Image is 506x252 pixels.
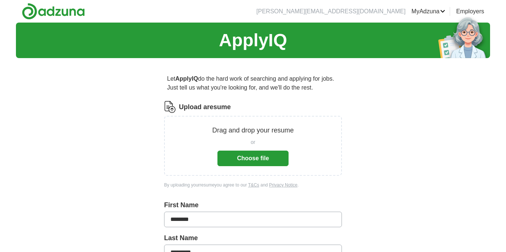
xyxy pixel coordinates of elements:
h1: ApplyIQ [219,27,287,54]
p: Let do the hard work of searching and applying for jobs. Just tell us what you're looking for, an... [164,71,342,95]
strong: ApplyIQ [175,75,198,82]
a: Privacy Notice [269,182,297,188]
p: Drag and drop your resume [212,125,294,135]
label: First Name [164,200,342,210]
img: Adzuna logo [22,3,85,20]
li: [PERSON_NAME][EMAIL_ADDRESS][DOMAIN_NAME] [256,7,406,16]
label: Last Name [164,233,342,243]
img: CV Icon [164,101,176,113]
a: T&Cs [248,182,259,188]
a: MyAdzuna [412,7,446,16]
a: Employers [456,7,484,16]
label: Upload a resume [179,102,231,112]
button: Choose file [217,151,289,166]
span: or [251,138,255,146]
div: By uploading your resume you agree to our and . [164,182,342,188]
